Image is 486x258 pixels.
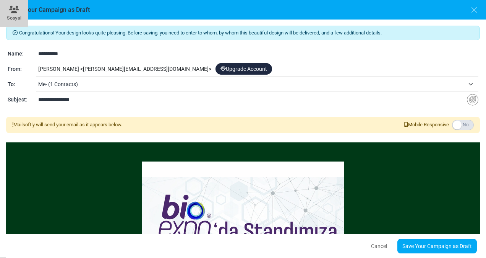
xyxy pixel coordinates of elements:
[9,6,90,13] h6: Save Your Campaign as Draft
[38,77,478,91] span: Me- (1 Contacts)
[8,50,36,58] div: Name:
[226,66,267,72] font: Upgrade Account
[13,122,122,127] font: Mailsoftly will send your email as it appears below.
[38,80,465,89] span: Me- (1 Contacts)
[7,15,21,21] div: Sosyal
[38,66,209,72] font: [PERSON_NAME] < [PERSON_NAME][EMAIL_ADDRESS][DOMAIN_NAME]
[8,96,36,104] div: Subject:
[364,238,394,254] button: Cancel
[215,63,272,75] a: Upgrade Account
[36,62,478,77] div: >
[408,122,449,127] font: Mobile Responsive
[19,30,382,36] font: Congratulations! Your design looks quite pleasing. Before saving, you need to enter to whom, by w...
[8,65,36,73] div: From:
[397,239,477,253] a: Save Your Campaign as Draft
[467,94,478,106] img: Insert Variable
[8,80,36,88] div: To:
